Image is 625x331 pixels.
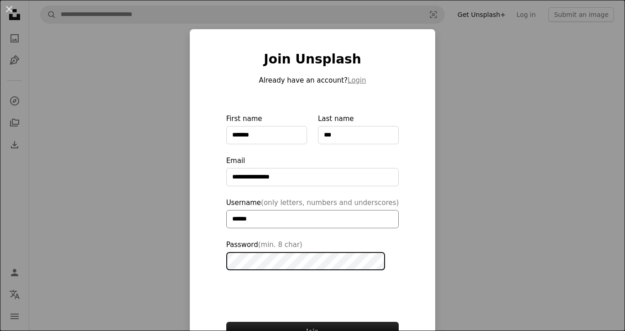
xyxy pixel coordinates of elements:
[226,75,399,86] p: Already have an account?
[226,239,399,270] label: Password
[261,199,399,207] span: (only letters, numbers and underscores)
[318,113,399,144] label: Last name
[226,155,399,186] label: Email
[258,241,302,249] span: (min. 8 char)
[226,210,399,228] input: Username(only letters, numbers and underscores)
[318,126,399,144] input: Last name
[348,75,366,86] button: Login
[226,51,399,68] h1: Join Unsplash
[226,252,385,270] input: Password(min. 8 char)
[226,126,307,144] input: First name
[226,113,307,144] label: First name
[226,197,399,228] label: Username
[226,168,399,186] input: Email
